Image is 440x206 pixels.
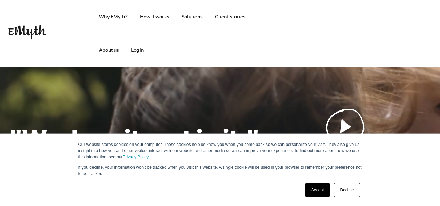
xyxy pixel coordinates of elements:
a: Login [126,33,150,67]
iframe: Embedded CTA [282,26,355,41]
img: Play Video [326,108,365,145]
iframe: Embedded CTA [359,26,432,41]
p: Our website stores cookies on your computer. These cookies help us know you when you come back so... [78,141,362,160]
h1: "Work on it, not in it." [9,123,259,153]
a: Decline [334,183,360,197]
p: If you decline, your information won’t be tracked when you visit this website. A single cookie wi... [78,164,362,177]
a: Accept [305,183,330,197]
a: See why most businessesdon't work andwhat to do about it [259,108,432,172]
a: Privacy Policy [123,155,149,159]
a: About us [94,33,125,67]
img: EMyth [8,25,46,40]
